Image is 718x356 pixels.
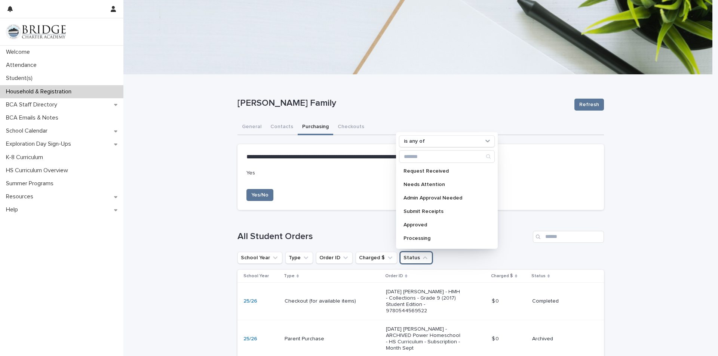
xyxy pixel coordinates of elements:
button: Charged $ [356,252,397,264]
p: Household & Registration [3,88,77,95]
span: Yes/No [251,191,269,199]
button: School Year [237,252,282,264]
p: Approved [404,222,483,227]
p: $ 0 [492,297,500,304]
button: Purchasing [298,120,333,135]
p: [PERSON_NAME] Family [237,98,568,109]
p: School Year [243,272,269,280]
div: Search [399,150,495,163]
button: Status [400,252,432,264]
p: Type [284,272,295,280]
tr: 25/26 Checkout (for available items)[DATE] [PERSON_NAME] - HMH - Collections - Grade 9 (2017) Stu... [237,283,604,320]
button: Type [285,252,313,264]
input: Search [533,231,604,243]
p: Welcome [3,49,36,56]
p: K-8 Curriculum [3,154,49,161]
input: Search [399,151,494,162]
p: Order ID [385,272,403,280]
h1: All Student Orders [237,231,530,242]
p: Request Received [404,168,483,174]
p: Attendance [3,62,43,69]
p: Admin Approval Needed [404,195,483,201]
p: Needs Attention [404,182,483,187]
a: 25/26 [243,298,257,304]
a: 25/26 [243,336,257,342]
p: Help [3,206,24,213]
p: Resources [3,193,39,200]
img: V1C1m3IdTEidaUdm9Hs0 [6,24,66,39]
p: Submit Receipts [404,209,483,214]
p: BCA Emails & Notes [3,114,64,121]
p: Student(s) [3,75,39,82]
span: Refresh [579,101,599,108]
button: Order ID [316,252,353,264]
p: Status [531,272,546,280]
button: Yes/No [246,189,273,201]
p: Parent Purchase [285,336,359,342]
p: Archived [532,336,592,342]
p: School Calendar [3,127,53,134]
p: HS Curriculum Overview [3,167,74,174]
button: Refresh [574,99,604,111]
p: Yes [246,169,595,177]
button: Contacts [266,120,298,135]
p: Charged $ [491,272,513,280]
button: General [237,120,266,135]
p: Checkout (for available items) [285,298,359,304]
p: [DATE] [PERSON_NAME] - ARCHIVED Power Homeschool - HS Curriculum - Subscription - Month Sept [386,326,461,351]
p: $ 0 [492,334,500,342]
p: Processing [404,236,483,241]
p: [DATE] [PERSON_NAME] - HMH - Collections - Grade 9 (2017) Student Edition - 9780544569522 [386,289,461,314]
p: BCA Staff Directory [3,101,63,108]
p: is any of [404,138,425,145]
button: Checkouts [333,120,369,135]
p: Summer Programs [3,180,59,187]
p: Completed [532,298,592,304]
p: Exploration Day Sign-Ups [3,140,77,148]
